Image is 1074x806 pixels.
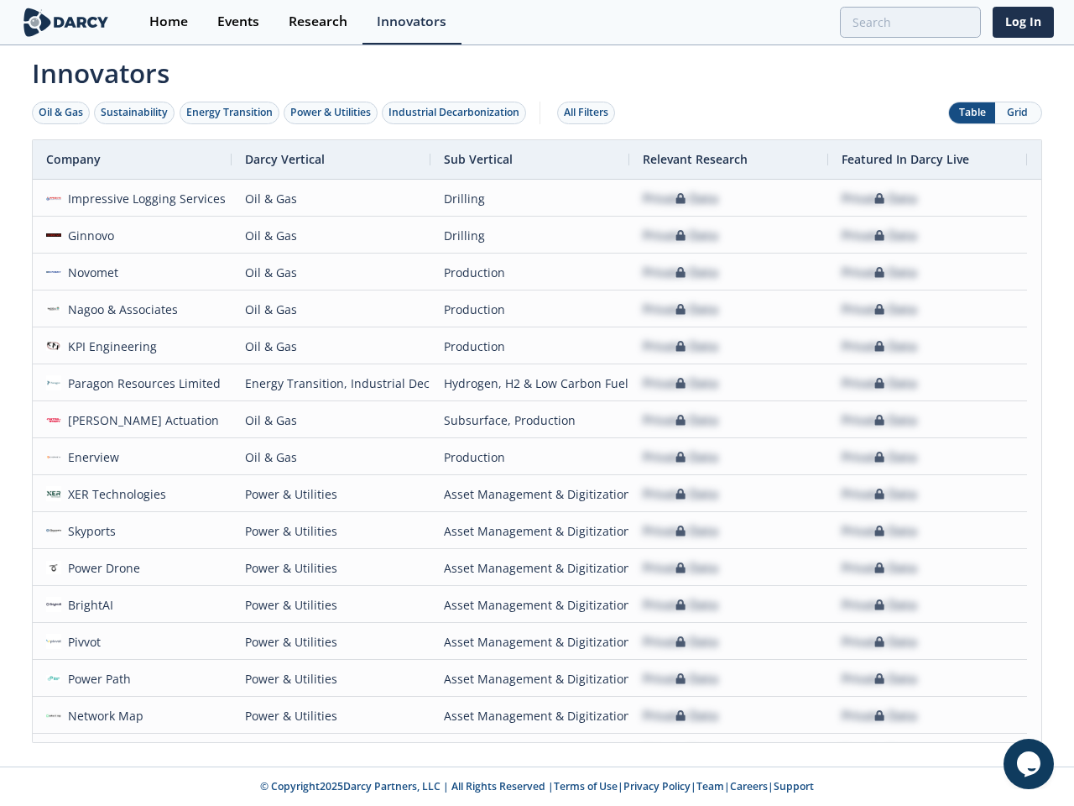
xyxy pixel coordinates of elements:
div: Oil & Gas [245,328,417,364]
div: Asset Management & Digitization [444,624,616,660]
img: cfe8f51c-8fb8-4365-8b4b-598d94a5709c [46,523,61,538]
div: Private Data [643,698,718,734]
div: Ginnovo [61,217,115,254]
span: Innovators [20,47,1054,92]
div: Asset Management & Digitization [444,698,616,734]
div: Private Data [643,624,718,660]
div: Private Data [842,402,917,438]
div: Power & Utilities [245,661,417,697]
button: Table [949,102,995,123]
div: Private Data [842,624,917,660]
div: Drilling [444,217,616,254]
span: Sub Vertical [444,151,513,167]
div: Novomet [61,254,119,290]
div: BrightAI [61,587,114,623]
div: Oil & Gas [39,105,83,120]
div: Production [444,439,616,475]
div: Power & Utilities [245,550,417,586]
img: 7a9a0680-bcc6-4629-aff4-3568b83b3a8d [46,228,61,243]
div: Sustainability [101,105,168,120]
div: Private Data [842,661,917,697]
p: © Copyright 2025 Darcy Partners, LLC | All Rights Reserved | | | | | [23,779,1051,794]
div: Private Data [842,291,917,327]
div: Oil & Gas [245,254,417,290]
div: [PERSON_NAME] Actuation [61,402,220,438]
div: Private Data [643,181,718,217]
div: Skyports [61,513,117,549]
img: f9c25e90-70f4-41b1-a28c-c1a8f09b825e [46,338,61,353]
div: Impressive Logging Services [61,181,227,217]
div: Pivvot [61,624,102,660]
div: Private Data [842,217,917,254]
div: Asset Management & Digitization [444,550,616,586]
div: Private Data [643,661,718,697]
div: Power & Utilities [245,476,417,512]
a: Team [696,779,724,793]
div: Energy Transition, Industrial Decarbonization [245,365,417,401]
button: Industrial Decarbonization [382,102,526,124]
button: Grid [995,102,1041,123]
span: Relevant Research [643,151,748,167]
div: Production [444,254,616,290]
a: Privacy Policy [623,779,691,793]
img: ae0e6178-663c-4a4c-9a25-ef0f4d40f8ad [46,412,61,427]
div: Drilling [444,181,616,217]
div: Private Data [842,254,917,290]
img: 1679537232616-300382644_511671690763995_7549192408171439239_n.jpg [46,560,61,575]
div: Private Data [643,291,718,327]
div: Power & Utilities [245,735,417,771]
a: Careers [730,779,768,793]
div: Asset Management & Digitization [444,587,616,623]
div: Events [217,15,259,29]
img: 2b7f2605-84af-4290-ac96-8f60b819c14a [46,708,61,723]
div: Industrial Decarbonization [388,105,519,120]
div: Power Drone [61,550,141,586]
div: Private Data [842,181,917,217]
div: Home [149,15,188,29]
div: Private Data [842,439,917,475]
div: Asset Management & Digitization [444,513,616,549]
a: Log In [993,7,1054,38]
span: Darcy Vertical [245,151,325,167]
div: Oil & Gas [245,439,417,475]
div: Private Data [842,328,917,364]
div: Paragon Resources Limited [61,365,222,401]
button: Sustainability [94,102,175,124]
a: Support [774,779,814,793]
div: Nagoo & Associates [61,291,179,327]
div: Private Data [643,439,718,475]
div: Oil & Gas [245,217,417,254]
div: Power & Utilities [245,698,417,734]
div: Oil & Gas [245,181,417,217]
div: Private Data [643,254,718,290]
div: Private Data [643,550,718,586]
div: Private Data [643,365,718,401]
div: Power Path [61,661,132,697]
div: Private Data [643,402,718,438]
div: Network Map [61,698,144,734]
div: Production [444,291,616,327]
div: Private Data [643,513,718,549]
span: Featured In Darcy Live [842,151,969,167]
button: All Filters [557,102,615,124]
div: Private Data [643,328,718,364]
div: Private Data [842,513,917,549]
div: Asset Management & Digitization [444,735,616,771]
img: afde1f36-e8c0-4ec0-8af9-aa51bcff37a7 [46,264,61,280]
img: 0c23ba8c-7345-4753-aae9-77f289e2b931 [46,486,61,501]
input: Advanced Search [840,7,981,38]
img: 9dceb4a2-314f-4a73-ac51-42bfe90799cd [46,191,61,206]
div: All Filters [564,105,608,120]
div: Private Data [842,550,917,586]
div: XER Technologies [61,476,167,512]
img: 0a3dfdae-8d06-4345-863e-ef74b241fcc0 [46,375,61,390]
div: Private Data [842,698,917,734]
img: d3498fd9-93af-4144-8b59-85a5bbbeef50 [46,671,61,686]
div: Power & Utilities [245,587,417,623]
img: 0054fc30-99e8-4f88-8fdb-626cd2d63925 [46,634,61,649]
div: Asset Management & Digitization [444,476,616,512]
button: Energy Transition [180,102,279,124]
div: Hydrogen, H2 & Low Carbon Fuels [444,365,616,401]
div: Subsurface, Production [444,402,616,438]
div: Private Data [842,365,917,401]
